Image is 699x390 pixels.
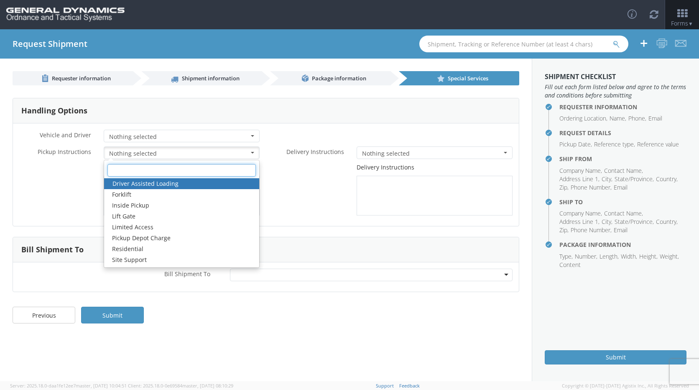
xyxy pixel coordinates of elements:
[639,252,658,261] li: Height
[671,19,693,27] span: Forms
[104,233,259,244] a: Pickup Depot Charge
[362,149,502,158] span: Nothing selected
[559,252,573,261] li: Type
[128,382,233,389] span: Client: 2025.18.0-0e69584
[575,252,597,261] li: Number
[559,140,592,149] li: Pickup Date
[602,175,612,183] li: City
[688,20,693,27] span: ▼
[656,175,678,183] li: Country
[594,140,635,149] li: Reference type
[182,382,233,389] span: master, [DATE] 08:10:29
[604,209,643,218] li: Contact Name
[21,107,87,115] h3: Handling Options
[637,140,679,149] li: Reference value
[312,74,366,82] span: Package information
[399,71,519,85] a: Special Services
[104,178,259,189] a: Driver Assisted Loading
[286,148,344,156] span: Delivery Instructions
[104,222,259,233] a: Limited Access
[559,104,686,110] h4: Requester Information
[109,133,249,141] span: Nothing selected
[559,241,686,248] h4: Package Information
[81,307,144,323] a: Submit
[104,189,259,200] a: Forklift
[13,71,133,85] a: Requester information
[545,83,686,100] span: Fill out each form listed below and agree to the terms and conditions before submitting
[104,130,260,142] button: Nothing selected
[559,175,600,183] li: Address Line 1
[109,149,249,158] span: Nothing selected
[164,270,210,278] span: Bill Shipment To
[615,218,654,226] li: State/Province
[559,156,686,162] h4: Ship From
[559,114,607,123] li: Ordering Location
[559,130,686,136] h4: Request Details
[357,146,513,159] button: Nothing selected
[76,382,127,389] span: master, [DATE] 10:04:51
[628,114,646,123] li: Phone
[6,8,125,22] img: gd-ots-0c3321f2eb4c994f95cb.png
[40,131,91,139] span: Vehicle and Driver
[610,114,626,123] li: Name
[10,382,127,389] span: Server: 2025.18.0-daa1fe12ee7
[571,183,612,192] li: Phone Number
[104,254,259,265] a: Site Support
[559,199,686,205] h4: Ship To
[545,73,686,81] h3: Shipment Checklist
[559,218,600,226] li: Address Line 1
[648,114,662,123] li: Email
[559,183,569,192] li: Zip
[419,36,628,52] input: Shipment, Tracking or Reference Number (at least 4 chars)
[559,209,602,218] li: Company Name
[270,71,390,85] a: Package information
[604,167,643,175] li: Contact Name
[559,226,569,234] li: Zip
[621,252,637,261] li: Width
[104,146,260,159] button: Nothing selected
[656,218,678,226] li: Country
[559,167,602,175] li: Company Name
[357,163,414,172] label: Delivery Instructions
[614,226,628,234] li: Email
[660,252,679,261] li: Weight
[571,226,612,234] li: Phone Number
[13,39,87,49] h4: Request Shipment
[600,252,619,261] li: Length
[104,244,259,254] a: Residential
[104,211,259,222] a: Lift Gate
[614,183,628,192] li: Email
[615,175,654,183] li: State/Province
[182,74,240,82] span: Shipment information
[562,382,689,389] span: Copyright © [DATE]-[DATE] Agistix Inc., All Rights Reserved
[141,71,262,85] a: Shipment information
[38,148,91,156] span: Pickup Instructions
[52,74,111,82] span: Requester information
[448,74,488,82] span: Special Services
[104,200,259,211] a: Inside Pickup
[545,350,686,364] button: Submit
[376,382,394,389] a: Support
[602,218,612,226] li: City
[399,382,420,389] a: Feedback
[13,307,75,323] a: Previous
[21,246,84,254] h3: Bill Shipment To
[559,261,581,269] li: Content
